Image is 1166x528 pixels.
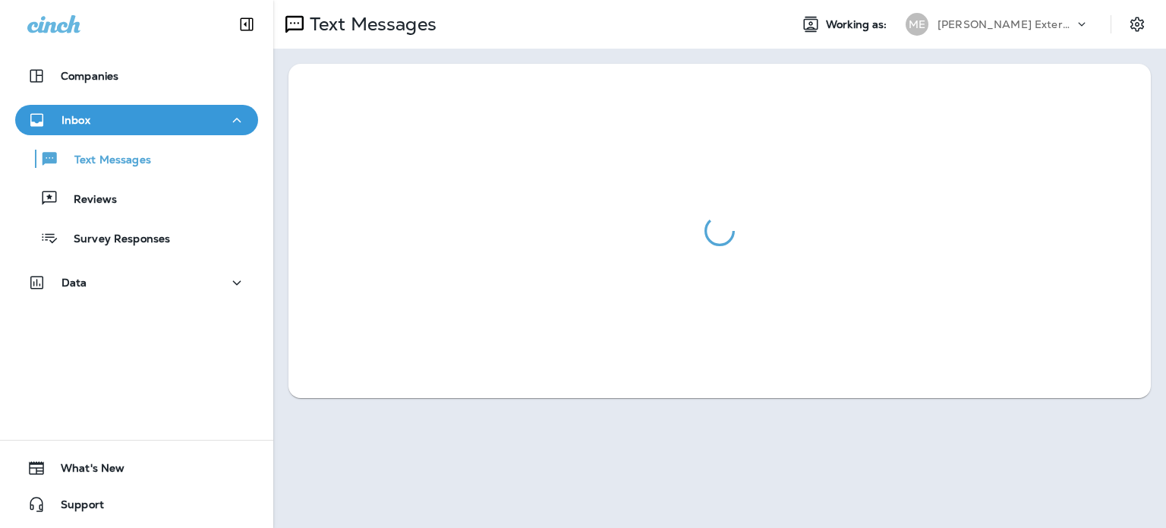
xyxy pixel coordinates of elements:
[61,70,118,82] p: Companies
[826,18,890,31] span: Working as:
[59,153,151,168] p: Text Messages
[46,498,104,517] span: Support
[15,222,258,254] button: Survey Responses
[304,13,436,36] p: Text Messages
[906,13,928,36] div: ME
[938,18,1074,30] p: [PERSON_NAME] Exterminating
[15,61,258,91] button: Companies
[15,267,258,298] button: Data
[225,9,268,40] button: Collapse Sidebar
[58,232,170,247] p: Survey Responses
[61,114,90,126] p: Inbox
[15,105,258,135] button: Inbox
[58,193,117,207] p: Reviews
[1123,11,1151,38] button: Settings
[61,277,87,289] p: Data
[46,462,124,480] span: What's New
[15,143,258,175] button: Text Messages
[15,453,258,483] button: What's New
[15,182,258,214] button: Reviews
[15,489,258,520] button: Support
